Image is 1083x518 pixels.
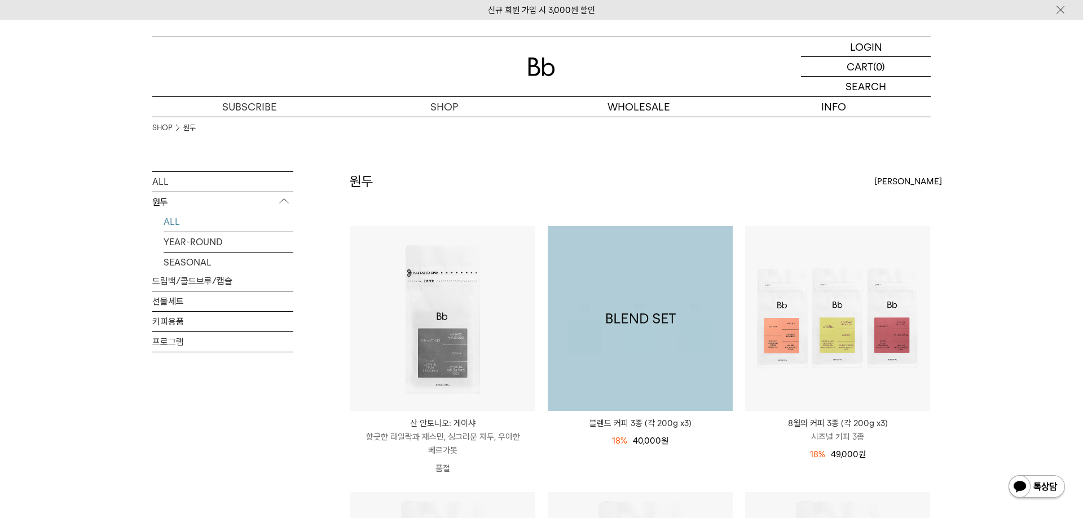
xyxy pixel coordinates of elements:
[633,436,668,446] span: 40,000
[745,417,930,444] a: 8월의 커피 3종 (각 200g x3) 시즈널 커피 3종
[548,226,733,411] a: 블렌드 커피 3종 (각 200g x3)
[350,417,535,457] a: 산 안토니오: 게이샤 향긋한 라일락과 재스민, 싱그러운 자두, 우아한 베르가못
[152,122,172,134] a: SHOP
[541,97,736,117] p: WHOLESALE
[350,417,535,430] p: 산 안토니오: 게이샤
[801,57,931,77] a: CART (0)
[846,77,886,96] p: SEARCH
[661,436,668,446] span: 원
[350,226,535,411] img: 산 안토니오: 게이샤
[152,332,293,352] a: 프로그램
[1007,474,1066,501] img: 카카오톡 채널 1:1 채팅 버튼
[350,430,535,457] p: 향긋한 라일락과 재스민, 싱그러운 자두, 우아한 베르가못
[528,57,555,76] img: 로고
[488,5,595,15] a: 신규 회원 가입 시 3,000원 할인
[152,312,293,331] a: 커피용품
[183,122,196,134] a: 원두
[152,271,293,291] a: 드립백/콜드브루/캡슐
[745,226,930,411] img: 8월의 커피 3종 (각 200g x3)
[548,417,733,430] a: 블렌드 커피 3종 (각 200g x3)
[874,175,942,188] span: [PERSON_NAME]
[347,97,541,117] a: SHOP
[164,212,293,232] a: ALL
[801,37,931,57] a: LOGIN
[164,232,293,252] a: YEAR-ROUND
[745,417,930,430] p: 8월의 커피 3종 (각 200g x3)
[873,57,885,76] p: (0)
[548,226,733,411] img: 1000001179_add2_053.png
[164,253,293,272] a: SEASONAL
[152,97,347,117] a: SUBSCRIBE
[847,57,873,76] p: CART
[152,172,293,192] a: ALL
[859,449,866,459] span: 원
[350,172,373,191] h2: 원두
[810,448,825,461] div: 18%
[152,192,293,212] p: 원두
[152,291,293,311] a: 선물세트
[612,434,627,448] div: 18%
[831,449,866,459] span: 49,000
[736,97,931,117] p: INFO
[850,37,882,56] p: LOGIN
[350,457,535,480] p: 품절
[745,430,930,444] p: 시즈널 커피 3종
